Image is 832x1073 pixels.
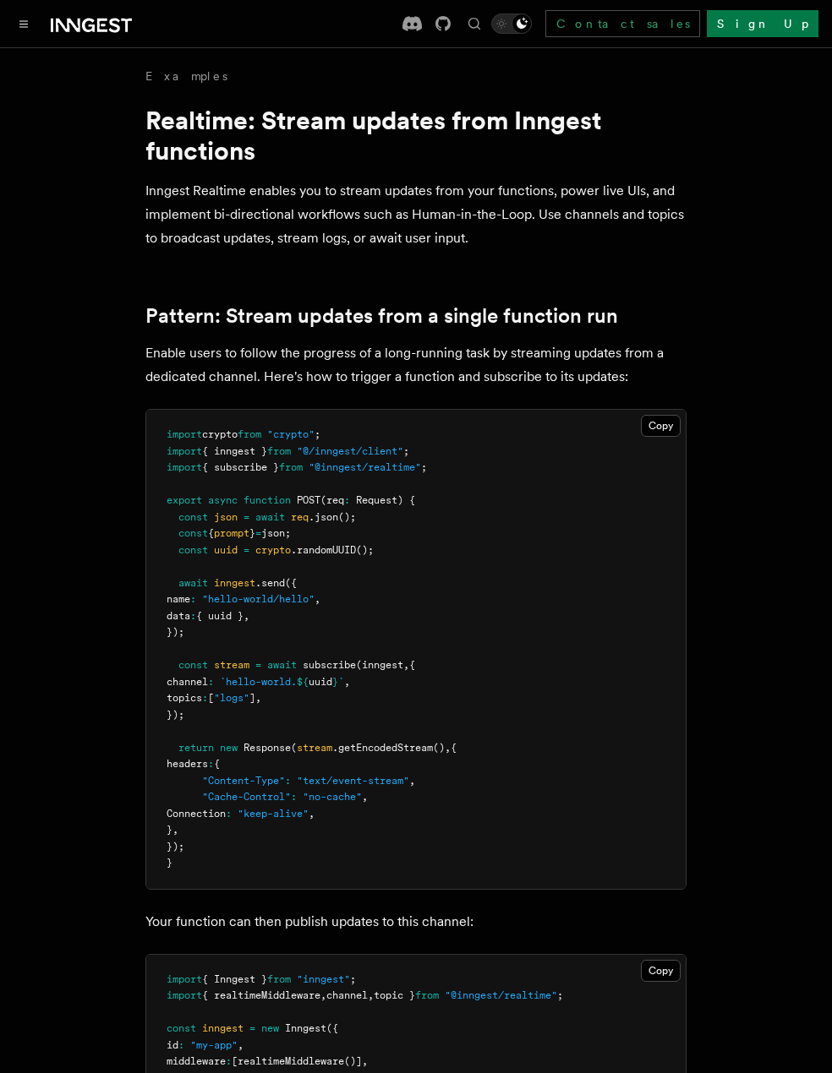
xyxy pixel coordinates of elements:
[238,1055,344,1067] span: realtimeMiddleware
[244,494,291,506] span: function
[145,341,687,389] p: Enable users to follow the progress of a long-running task by streaming updates from a dedicated ...
[249,692,255,704] span: ]
[297,445,403,457] span: "@/inngest/client"
[445,742,451,754] span: ,
[202,428,238,440] span: crypto
[338,676,344,688] span: `
[202,1022,244,1034] span: inngest
[267,659,297,671] span: await
[344,676,350,688] span: ,
[167,1055,226,1067] span: middleware
[356,659,403,671] span: (inngest
[255,544,291,556] span: crypto
[291,511,309,523] span: req
[178,544,208,556] span: const
[178,1039,184,1051] span: :
[167,709,184,721] span: });
[285,1022,326,1034] span: Inngest
[214,659,249,671] span: stream
[291,791,297,803] span: :
[303,659,356,671] span: subscribe
[267,428,315,440] span: "crypto"
[356,544,374,556] span: ();
[208,527,214,539] span: {
[421,461,427,473] span: ;
[196,610,244,622] span: { uuid }
[641,415,681,437] button: Copy
[145,179,687,250] p: Inngest Realtime enables you to stream updates from your functions, power live UIs, and implement...
[451,742,457,754] span: {
[208,676,214,688] span: :
[244,511,249,523] span: =
[167,626,184,638] span: });
[344,494,350,506] span: :
[226,1055,232,1067] span: :
[356,494,397,506] span: Request
[326,1022,338,1034] span: ({
[202,593,315,605] span: "hello-world/hello"
[214,511,238,523] span: json
[315,428,320,440] span: ;
[167,857,172,869] span: }
[707,10,818,37] a: Sign Up
[214,544,238,556] span: uuid
[362,1055,368,1067] span: ,
[261,527,291,539] span: json;
[167,593,190,605] span: name
[309,808,315,820] span: ,
[445,989,557,1001] span: "@inngest/realtime"
[255,577,285,589] span: .send
[208,494,238,506] span: async
[409,775,415,787] span: ,
[409,659,415,671] span: {
[309,676,332,688] span: uuid
[338,511,356,523] span: ();
[167,989,202,1001] span: import
[362,791,368,803] span: ,
[244,610,249,622] span: ,
[202,461,279,473] span: { subscribe }
[320,989,326,1001] span: ,
[190,1039,238,1051] span: "my-app"
[167,1022,196,1034] span: const
[545,10,700,37] a: Contact sales
[178,742,214,754] span: return
[244,544,249,556] span: =
[178,527,208,539] span: const
[303,791,362,803] span: "no-cache"
[232,1055,238,1067] span: [
[332,742,433,754] span: .getEncodedStream
[309,511,338,523] span: .json
[172,824,178,836] span: ,
[297,494,320,506] span: POST
[167,494,202,506] span: export
[255,659,261,671] span: =
[368,989,374,1001] span: ,
[220,742,238,754] span: new
[249,527,255,539] span: }
[238,428,261,440] span: from
[208,758,214,770] span: :
[403,445,409,457] span: ;
[167,676,208,688] span: channel
[214,527,249,539] span: prompt
[226,808,232,820] span: :
[220,676,297,688] span: `hello-world.
[238,808,309,820] span: "keep-alive"
[403,659,409,671] span: ,
[285,775,291,787] span: :
[167,692,202,704] span: topics
[261,1022,279,1034] span: new
[291,742,297,754] span: (
[178,659,208,671] span: const
[167,841,184,852] span: });
[214,758,220,770] span: {
[167,758,208,770] span: headers
[315,593,320,605] span: ,
[14,14,34,34] button: Toggle navigation
[297,973,350,985] span: "inngest"
[202,692,208,704] span: :
[190,593,196,605] span: :
[397,494,415,506] span: ) {
[202,989,320,1001] span: { realtimeMiddleware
